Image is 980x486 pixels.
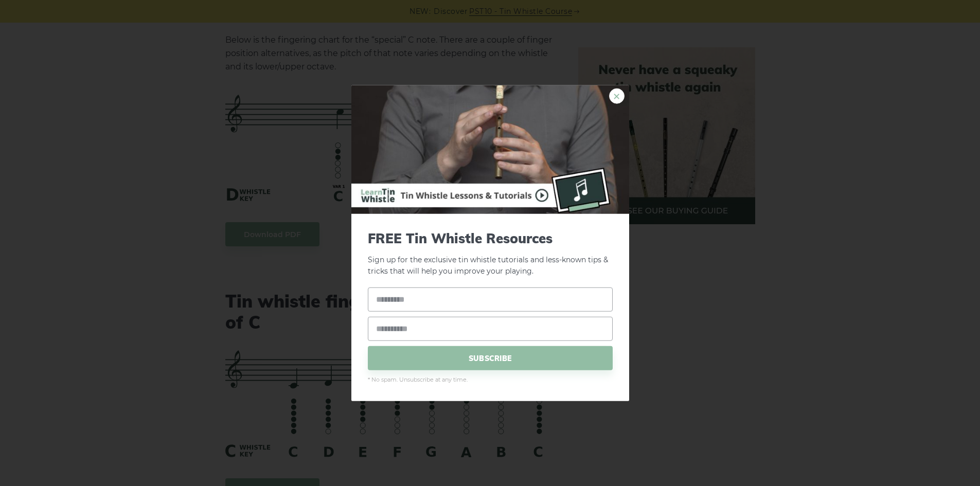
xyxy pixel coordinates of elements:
[351,85,629,213] img: Tin Whistle Buying Guide Preview
[368,346,613,370] span: SUBSCRIBE
[368,375,613,385] span: * No spam. Unsubscribe at any time.
[368,230,613,246] span: FREE Tin Whistle Resources
[368,230,613,277] p: Sign up for the exclusive tin whistle tutorials and less-known tips & tricks that will help you i...
[609,88,625,103] a: ×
